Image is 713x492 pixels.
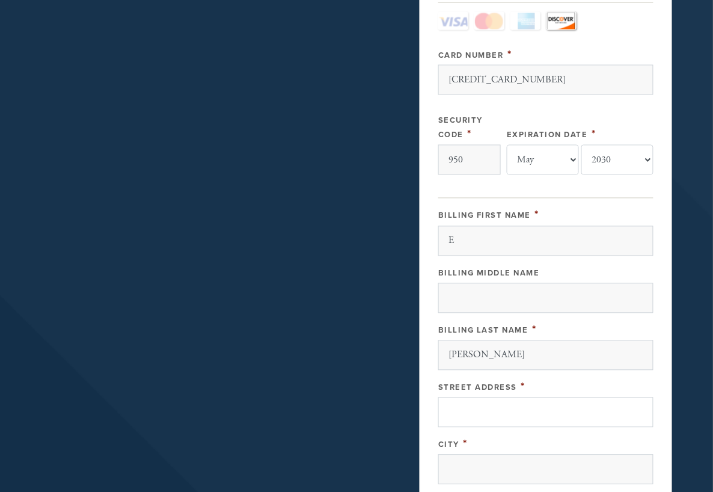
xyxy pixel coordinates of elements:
label: Billing First Name [438,211,531,221]
label: Street Address [438,383,517,393]
a: Visa [438,12,468,30]
span: This field is required. [535,208,540,221]
a: Discover [546,12,577,30]
select: Expiration Date month [507,145,579,175]
span: This field is required. [521,380,526,393]
span: This field is required. [468,128,473,141]
label: Card Number [438,51,504,60]
label: Billing Last Name [438,326,528,336]
label: City [438,440,459,450]
span: This field is required. [592,128,596,141]
span: This field is required. [464,437,468,450]
a: MasterCard [474,12,504,30]
span: This field is required. [507,48,512,61]
span: This field is required. [532,323,537,336]
select: Expiration Date year [581,145,653,175]
label: Billing Middle Name [438,269,540,278]
a: Amex [510,12,540,30]
label: Expiration Date [507,131,588,140]
label: Security Code [438,115,483,140]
